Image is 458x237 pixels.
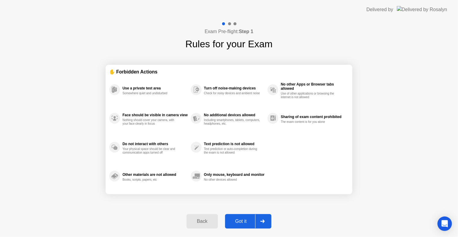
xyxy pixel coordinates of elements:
[438,217,452,231] div: Open Intercom Messenger
[122,86,188,90] div: Use a private test area
[122,118,179,126] div: Nothing should cover your camera, with your face clearly in focus
[122,113,188,117] div: Face should be visible in camera view
[122,147,179,154] div: Your physical space should be clear and communication apps turned off
[204,113,265,117] div: No additional devices allowed
[205,28,253,35] h4: Exam Pre-flight:
[281,92,338,99] div: Use of other applications or browsing the internet is not allowed
[367,6,393,13] div: Delivered by
[122,173,188,177] div: Other materials are not allowed
[122,142,188,146] div: Do not interact with others
[188,219,216,224] div: Back
[281,115,346,119] div: Sharing of exam content prohibited
[204,178,261,182] div: No other devices allowed
[187,214,218,229] button: Back
[122,178,179,182] div: Books, scripts, papers, etc
[204,142,265,146] div: Text prediction is not allowed
[204,92,261,95] div: Check for noisy devices and ambient noise
[122,92,179,95] div: Somewhere quiet and undisturbed
[227,219,255,224] div: Got it
[239,29,253,34] b: Step 1
[204,86,265,90] div: Turn off noise-making devices
[204,147,261,154] div: Text prediction or auto-completion during the exam is not allowed
[281,82,346,91] div: No other Apps or Browser tabs allowed
[185,37,273,51] h1: Rules for your Exam
[204,118,261,126] div: Including smartphones, tablets, computers, headphones, etc.
[397,6,447,13] img: Delivered by Rosalyn
[204,173,265,177] div: Only mouse, keyboard and monitor
[109,68,349,75] div: ✋ Forbidden Actions
[281,120,338,124] div: The exam content is for you alone
[225,214,271,229] button: Got it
